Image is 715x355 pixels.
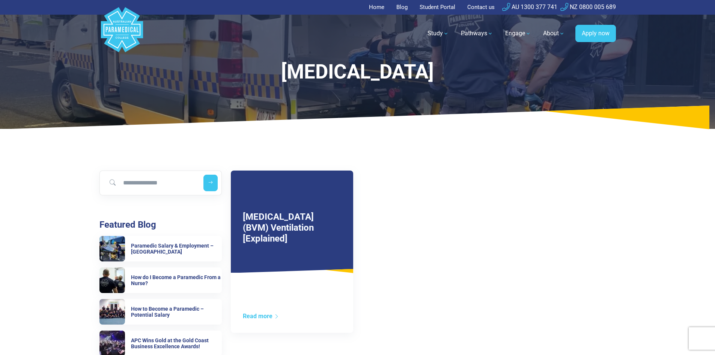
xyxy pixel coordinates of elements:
[99,236,125,261] img: Paramedic Salary & Employment – Queensland
[131,306,222,319] h6: How to Become a Paramedic – Potential Salary
[560,3,616,11] a: NZ 0800 005 689
[103,175,197,191] input: Search for blog
[501,23,536,44] a: Engage
[575,25,616,42] a: Apply now
[99,299,222,325] a: How to Become a Paramedic – Potential Salary How to Become a Paramedic – Potential Salary
[243,211,314,244] a: [MEDICAL_DATA] (BVM) Ventilation [Explained]
[539,23,569,44] a: About
[131,274,222,287] h6: How do I Become a Paramedic From a Nurse?
[423,23,453,44] a: Study
[131,337,222,350] h6: APC Wins Gold at the Gold Coast Business Excellence Awards!
[99,299,125,325] img: How to Become a Paramedic – Potential Salary
[131,243,222,255] h6: Paramedic Salary & Employment – [GEOGRAPHIC_DATA]
[502,3,557,11] a: AU 1300 377 741
[164,60,551,84] div: [MEDICAL_DATA]
[99,15,145,53] a: Australian Paramedical College
[99,267,125,293] img: How do I Become a Paramedic From a Nurse?
[99,219,222,230] h3: Featured Blog
[456,23,498,44] a: Pathways
[243,313,279,320] a: Read more
[99,267,222,293] a: How do I Become a Paramedic From a Nurse? How do I Become a Paramedic From a Nurse?
[99,236,222,261] a: Paramedic Salary & Employment – Queensland Paramedic Salary & Employment – [GEOGRAPHIC_DATA]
